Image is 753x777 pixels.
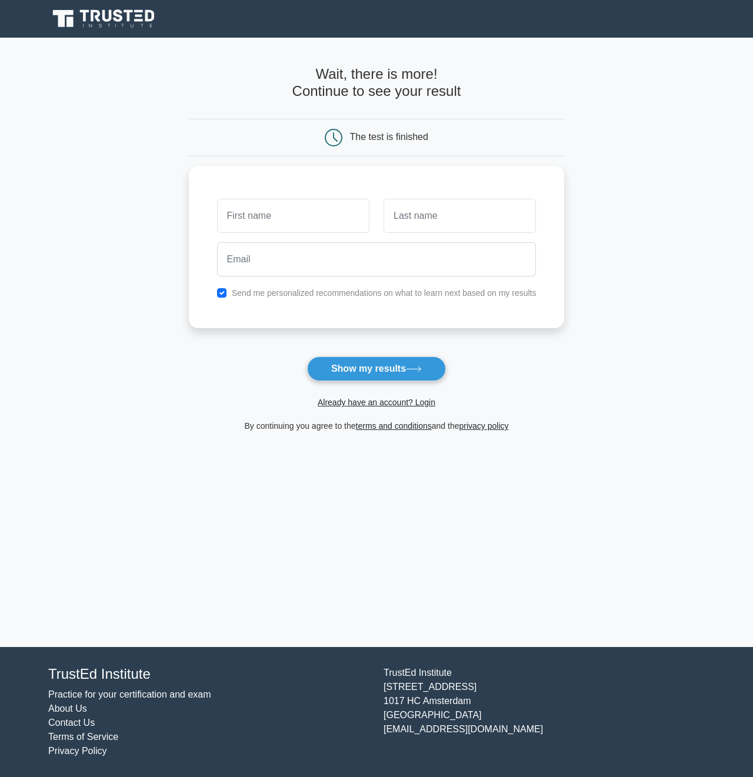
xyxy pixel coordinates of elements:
input: Email [217,242,537,276]
a: Contact Us [48,718,95,728]
div: TrustEd Institute [STREET_ADDRESS] 1017 HC Amsterdam [GEOGRAPHIC_DATA] [EMAIL_ADDRESS][DOMAIN_NAME] [376,666,712,758]
input: First name [217,199,369,233]
div: By continuing you agree to the and the [182,419,572,433]
div: The test is finished [350,132,428,142]
a: privacy policy [459,421,509,431]
a: Already have an account? Login [318,398,435,407]
a: Terms of Service [48,732,118,742]
a: About Us [48,703,87,713]
button: Show my results [307,356,446,381]
label: Send me personalized recommendations on what to learn next based on my results [232,288,537,298]
h4: TrustEd Institute [48,666,369,683]
a: Privacy Policy [48,746,107,756]
h4: Wait, there is more! Continue to see your result [189,66,565,100]
a: Practice for your certification and exam [48,689,211,699]
a: terms and conditions [356,421,432,431]
input: Last name [384,199,536,233]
